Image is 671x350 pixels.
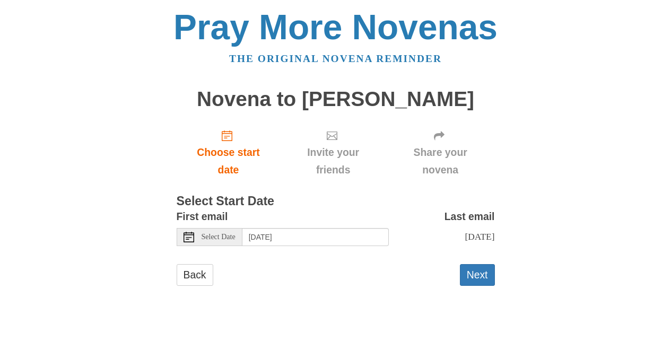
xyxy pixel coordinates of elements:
[386,121,495,184] div: Click "Next" to confirm your start date first.
[177,208,228,225] label: First email
[173,7,498,47] a: Pray More Novenas
[177,264,213,286] a: Back
[177,88,495,111] h1: Novena to [PERSON_NAME]
[177,195,495,208] h3: Select Start Date
[177,121,281,184] a: Choose start date
[291,144,375,179] span: Invite your friends
[465,231,494,242] span: [DATE]
[397,144,484,179] span: Share your novena
[202,233,236,241] span: Select Date
[445,208,495,225] label: Last email
[187,144,270,179] span: Choose start date
[229,53,442,64] a: The original novena reminder
[280,121,386,184] div: Click "Next" to confirm your start date first.
[460,264,495,286] button: Next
